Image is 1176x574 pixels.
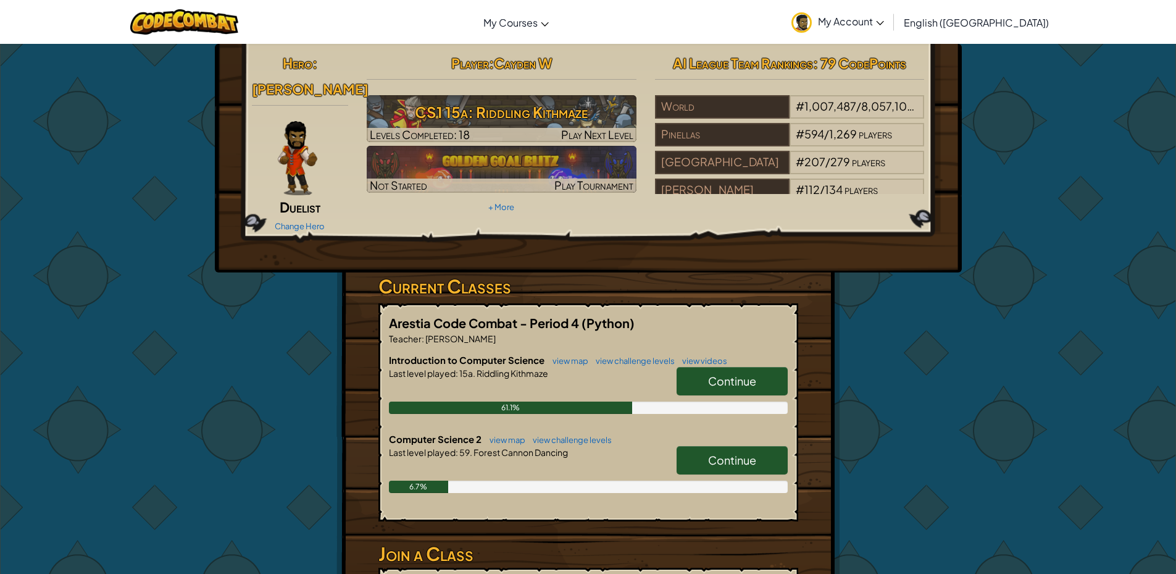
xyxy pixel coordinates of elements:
[825,182,843,196] span: 134
[367,95,636,142] a: Play Next Level
[676,356,727,366] a: view videos
[852,154,885,169] span: players
[813,54,906,72] span: : 79 CodePoints
[275,221,325,231] a: Change Hero
[378,540,798,568] h3: Join a Class
[370,127,470,141] span: Levels Completed: 18
[796,182,804,196] span: #
[655,95,790,119] div: World
[389,368,456,379] span: Last level played
[458,447,472,458] span: 59.
[389,447,456,458] span: Last level played
[708,374,756,388] span: Continue
[915,99,949,113] span: players
[367,95,636,142] img: CS1 15a: Riddling Kithmaze
[389,481,449,493] div: 6.7%
[561,127,633,141] span: Play Next Level
[389,354,546,366] span: Introduction to Computer Science
[389,315,582,331] span: Arestia Code Combat - Period 4
[278,121,317,195] img: duelist-pose.png
[804,99,856,113] span: 1,007,487
[673,54,813,72] span: AI League Team Rankings
[472,447,568,458] span: Forest Cannon Dancing
[655,162,925,177] a: [GEOGRAPHIC_DATA]#207/279players
[655,179,790,202] div: [PERSON_NAME]
[818,15,884,28] span: My Account
[582,315,635,331] span: (Python)
[655,190,925,205] a: [PERSON_NAME]#112/134players
[844,182,878,196] span: players
[546,356,588,366] a: view map
[370,178,427,192] span: Not Started
[904,16,1049,29] span: English ([GEOGRAPHIC_DATA])
[483,16,538,29] span: My Courses
[367,98,636,126] h3: CS1 15a: Riddling Kithmaze
[424,333,496,344] span: [PERSON_NAME]
[796,127,804,141] span: #
[283,54,312,72] span: Hero
[451,54,489,72] span: Player
[796,99,804,113] span: #
[389,433,483,445] span: Computer Science 2
[312,54,317,72] span: :
[824,127,829,141] span: /
[389,333,422,344] span: Teacher
[378,272,798,300] h3: Current Classes
[475,368,548,379] span: Riddling Kithmaze
[655,151,790,174] div: [GEOGRAPHIC_DATA]
[456,447,458,458] span: :
[389,402,633,414] div: 61.1%
[825,154,830,169] span: /
[655,135,925,149] a: Pinellas#594/1,269players
[367,146,636,193] img: Golden Goal
[861,99,914,113] span: 8,057,104
[859,127,892,141] span: players
[554,178,633,192] span: Play Tournament
[804,182,820,196] span: 112
[367,146,636,193] a: Not StartedPlay Tournament
[527,435,612,445] a: view challenge levels
[488,202,514,212] a: + More
[804,127,824,141] span: 594
[422,333,424,344] span: :
[820,182,825,196] span: /
[590,356,675,366] a: view challenge levels
[708,453,756,467] span: Continue
[785,2,890,41] a: My Account
[477,6,555,39] a: My Courses
[458,368,475,379] span: 15a.
[898,6,1055,39] a: English ([GEOGRAPHIC_DATA])
[796,154,804,169] span: #
[655,123,790,146] div: Pinellas
[456,368,458,379] span: :
[829,127,857,141] span: 1,269
[655,107,925,121] a: World#1,007,487/8,057,104players
[791,12,812,33] img: avatar
[280,198,320,216] span: Duelist
[830,154,850,169] span: 279
[483,435,525,445] a: view map
[130,9,238,35] img: CodeCombat logo
[252,80,369,98] span: [PERSON_NAME]
[856,99,861,113] span: /
[804,154,825,169] span: 207
[494,54,552,72] span: Cayden W
[489,54,494,72] span: :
